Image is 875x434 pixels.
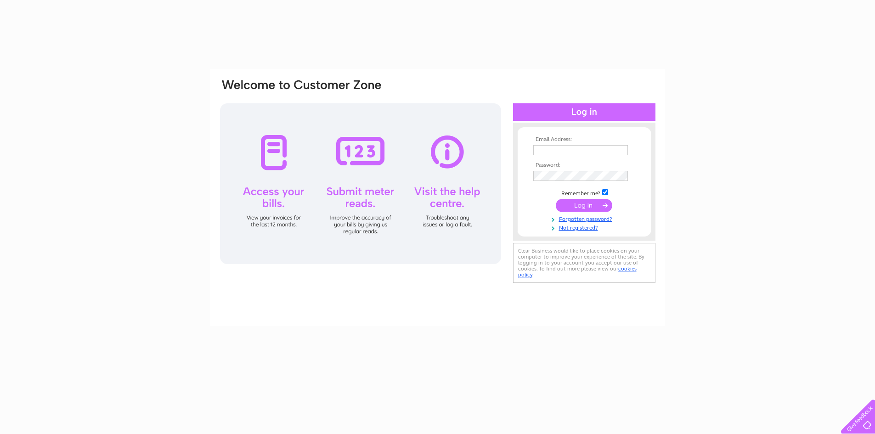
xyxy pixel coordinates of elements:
[556,199,612,212] input: Submit
[513,243,655,283] div: Clear Business would like to place cookies on your computer to improve your experience of the sit...
[533,214,638,223] a: Forgotten password?
[533,223,638,231] a: Not registered?
[531,162,638,169] th: Password:
[518,265,637,278] a: cookies policy
[531,136,638,143] th: Email Address:
[531,188,638,197] td: Remember me?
